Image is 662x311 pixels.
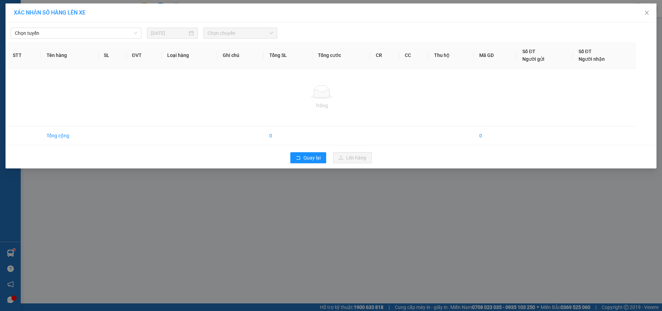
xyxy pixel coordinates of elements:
div: Trống [13,102,631,109]
span: Người gửi [522,56,544,62]
span: Chọn tuyến [15,28,137,38]
th: Tổng SL [264,42,312,69]
span: close [644,10,650,16]
span: Số ĐT [579,49,592,54]
th: Ghi chú [217,42,264,69]
th: ĐVT [127,42,162,69]
th: CC [399,42,429,69]
th: Tổng cước [312,42,370,69]
th: Tên hàng [41,42,98,69]
input: 15/08/2025 [151,29,188,37]
span: XÁC NHẬN SỐ HÀNG LÊN XE [14,9,86,16]
th: Thu hộ [429,42,473,69]
th: SL [98,42,126,69]
span: rollback [296,155,301,161]
button: rollbackQuay lại [290,152,326,163]
th: CR [370,42,400,69]
td: Tổng cộng [41,126,98,145]
span: Số ĐT [522,49,535,54]
button: Close [637,3,656,23]
th: STT [7,42,41,69]
span: Người nhận [579,56,605,62]
th: Loại hàng [162,42,217,69]
span: Chọn chuyến [208,28,273,38]
span: Quay lại [303,154,321,162]
button: uploadLên hàng [333,152,372,163]
td: 0 [474,126,517,145]
th: Mã GD [474,42,517,69]
td: 0 [264,126,312,145]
